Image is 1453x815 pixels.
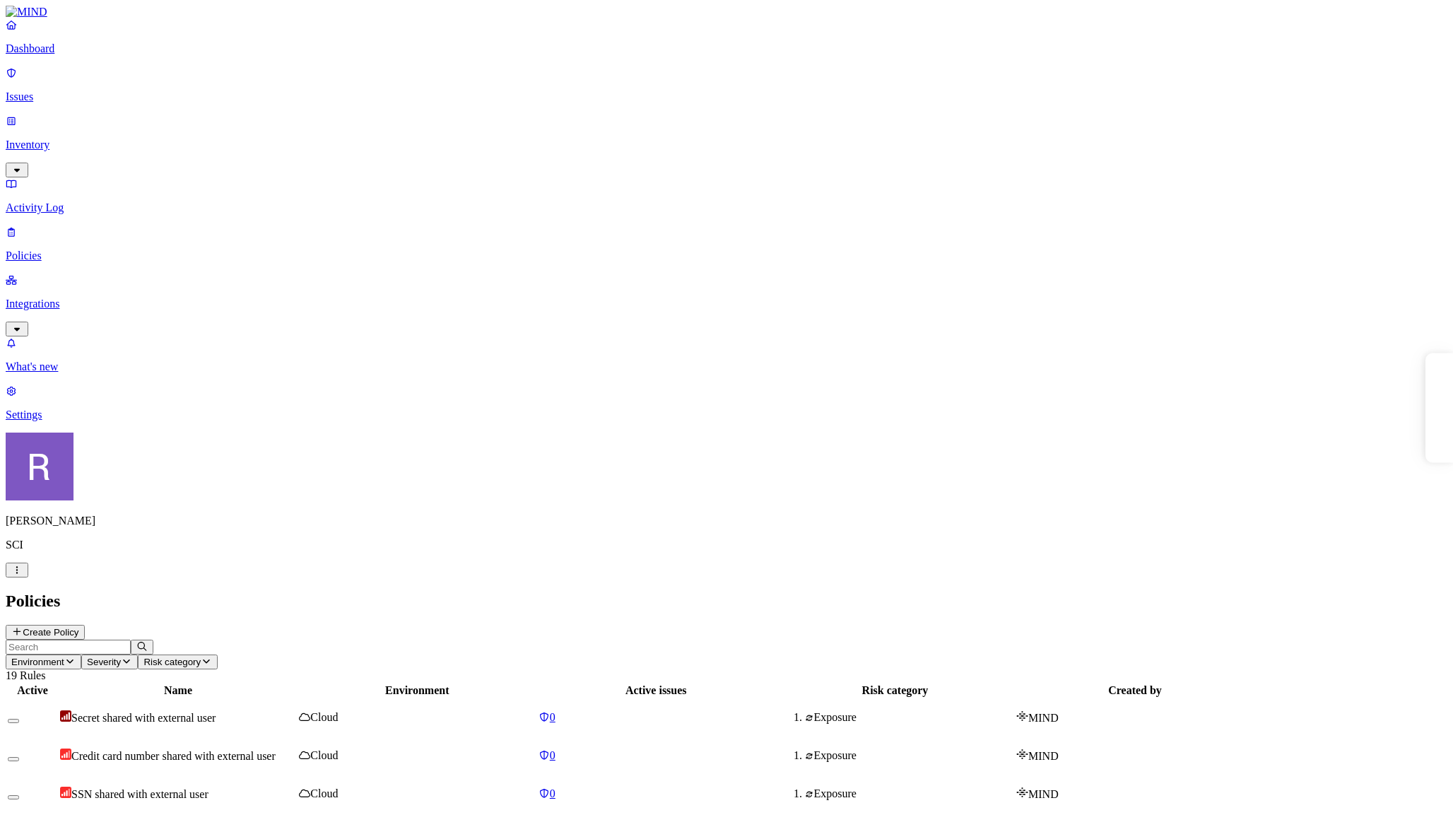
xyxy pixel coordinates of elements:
p: Settings [6,409,1447,421]
span: 0 [550,749,555,761]
p: Integrations [6,298,1447,310]
span: SSN shared with external user [71,788,208,800]
span: 19 Rules [6,669,45,681]
input: Search [6,640,131,655]
p: What's new [6,360,1447,373]
img: severity-critical [60,710,71,722]
span: 0 [550,787,555,799]
span: MIND [1028,712,1059,724]
div: Exposure [805,749,1013,762]
p: Dashboard [6,42,1447,55]
a: Issues [6,66,1447,103]
h2: Policies [6,592,1447,611]
span: Risk category [143,657,201,667]
a: 0 [539,749,774,762]
a: Settings [6,385,1447,421]
a: 0 [539,787,774,800]
div: Exposure [805,711,1013,724]
a: What's new [6,336,1447,373]
a: Dashboard [6,18,1447,55]
div: Name [60,684,296,697]
span: Cloud [310,749,338,761]
p: SCI [6,539,1447,551]
div: Exposure [805,787,1013,800]
span: Credit card number shared with external user [71,750,276,762]
div: Environment [299,684,536,697]
a: Policies [6,225,1447,262]
span: Cloud [310,711,338,723]
span: Severity [87,657,121,667]
div: Active issues [539,684,774,697]
span: Secret shared with external user [71,712,216,724]
div: Active [8,684,57,697]
span: 0 [550,711,555,723]
span: Cloud [310,787,338,799]
a: Inventory [6,115,1447,175]
p: Activity Log [6,201,1447,214]
img: mind-logo-icon [1016,710,1028,722]
a: Integrations [6,274,1447,334]
img: severity-high [60,787,71,798]
p: Policies [6,250,1447,262]
button: Create Policy [6,625,85,640]
img: mind-logo-icon [1016,787,1028,798]
img: Rich Thompson [6,433,73,500]
img: MIND [6,6,47,18]
p: Inventory [6,139,1447,151]
a: MIND [6,6,1447,18]
p: Issues [6,90,1447,103]
img: severity-high [60,749,71,760]
div: Risk category [777,684,1013,697]
span: Environment [11,657,64,667]
span: MIND [1028,788,1059,800]
div: Created by [1016,684,1254,697]
a: Activity Log [6,177,1447,214]
span: MIND [1028,750,1059,762]
a: 0 [539,711,774,724]
p: [PERSON_NAME] [6,515,1447,527]
img: mind-logo-icon [1016,749,1028,760]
